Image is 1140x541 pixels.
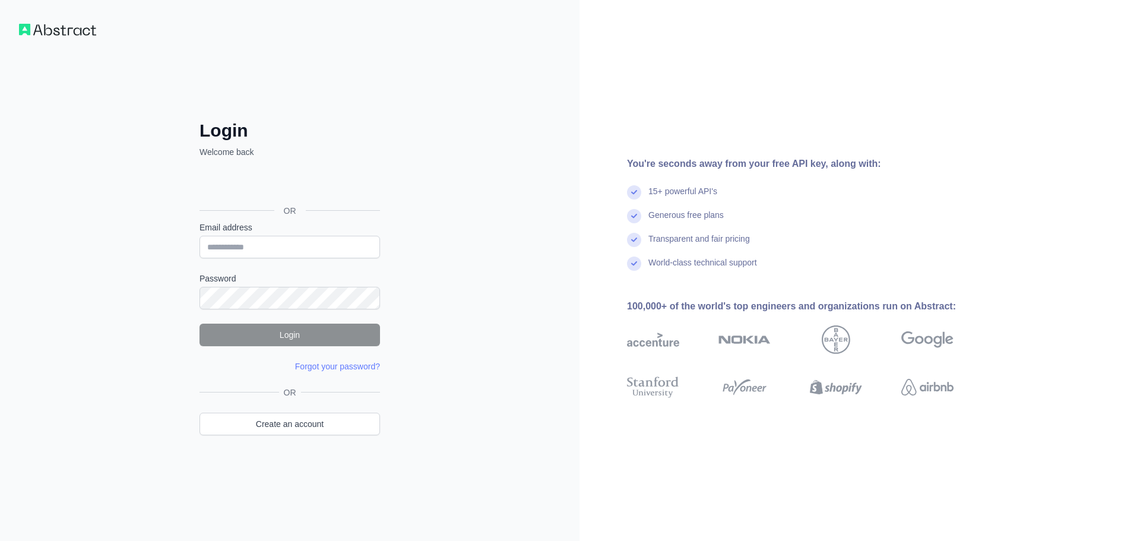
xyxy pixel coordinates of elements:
iframe: Sign in with Google Button [194,171,384,197]
button: Login [199,324,380,346]
p: Welcome back [199,146,380,158]
a: Create an account [199,413,380,435]
span: OR [279,387,301,398]
img: check mark [627,257,641,271]
img: payoneer [718,374,771,400]
div: You're seconds away from your free API key, along with: [627,157,992,171]
img: bayer [822,325,850,354]
img: check mark [627,233,641,247]
img: google [901,325,954,354]
div: 100,000+ of the world's top engineers and organizations run on Abstract: [627,299,992,314]
img: accenture [627,325,679,354]
div: World-class technical support [648,257,757,280]
a: Forgot your password? [295,362,380,371]
img: check mark [627,209,641,223]
img: nokia [718,325,771,354]
img: shopify [810,374,862,400]
img: Workflow [19,24,96,36]
label: Email address [199,222,380,233]
img: check mark [627,185,641,200]
img: stanford university [627,374,679,400]
label: Password [199,273,380,284]
img: airbnb [901,374,954,400]
div: Transparent and fair pricing [648,233,750,257]
div: 15+ powerful API's [648,185,717,209]
span: OR [274,205,306,217]
div: Generous free plans [648,209,724,233]
h2: Login [199,120,380,141]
